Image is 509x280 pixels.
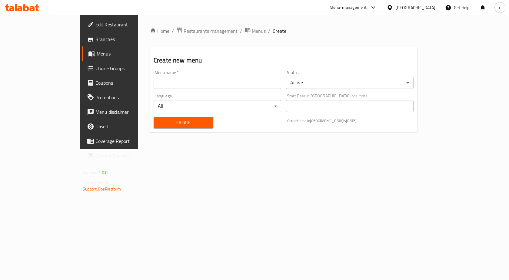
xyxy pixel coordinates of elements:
span: Menu disclaimer [95,108,160,116]
a: Grocery Checklist [82,148,165,163]
li: / [172,27,174,35]
div: Menu-management [330,4,367,11]
span: Promotions [95,94,160,101]
a: Menu disclaimer [82,105,165,119]
h2: Create new menu [154,56,414,65]
span: Restaurants management [184,27,238,35]
a: Choice Groups [82,61,165,76]
a: Upsell [82,119,165,134]
span: Edit Restaurant [95,21,160,28]
span: Choice Groups [95,65,160,72]
a: Restaurants management [176,27,238,35]
span: r [499,4,501,11]
span: Grocery Checklist [95,152,160,159]
a: Menus [82,46,165,61]
a: Support.OpsPlatform [83,185,121,193]
span: Coupons [95,79,160,86]
span: Create [158,119,208,127]
a: Coverage Report [82,134,165,148]
input: Please enter Menu name [154,77,281,89]
span: Get support on: [83,179,111,187]
p: Current time in [GEOGRAPHIC_DATA] is [DATE] [287,118,414,123]
span: 1.0.0 [98,169,108,177]
span: Upsell [95,123,160,130]
a: Edit Restaurant [82,17,165,32]
li: / [240,27,242,35]
div: Active [286,77,414,89]
span: Branches [95,35,160,43]
li: / [268,27,270,35]
span: Create [273,27,286,35]
a: Promotions [82,90,165,105]
span: Coverage Report [95,137,160,145]
span: Version: [83,169,98,177]
div: [GEOGRAPHIC_DATA] [395,4,435,11]
a: Branches [82,32,165,46]
div: All [154,100,281,112]
nav: breadcrumb [150,27,417,35]
button: Create [154,117,213,128]
span: Menus [252,27,266,35]
span: Menus [97,50,160,57]
a: Menus [245,27,266,35]
a: Coupons [82,76,165,90]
